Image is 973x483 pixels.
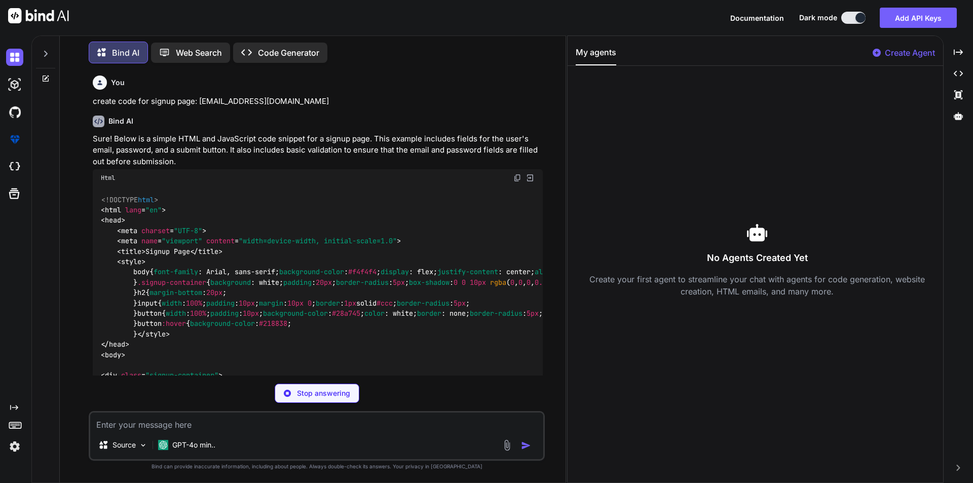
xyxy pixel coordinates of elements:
span: title [198,247,218,256]
span: #28a745 [332,309,360,318]
span: border-radius [336,278,389,287]
span: border [316,299,340,308]
span: 0 [510,278,514,287]
p: Stop answering [297,388,350,398]
span: padding [210,309,239,318]
span: 20px [316,278,332,287]
span: body [133,268,149,277]
span: h2 [137,288,145,298]
span: 0 [527,278,531,287]
span: 1px [344,299,356,308]
span: cursor [543,309,567,318]
span: width [162,299,182,308]
span: <!DOCTYPE > [101,195,158,204]
span: display [381,268,409,277]
span: background [210,278,251,287]
p: Create your first agent to streamline your chat with agents for code generation, website creation... [576,273,939,298]
img: githubDark [6,103,23,121]
span: padding [206,299,235,308]
span: 0 [462,278,466,287]
span: background-color [190,319,255,328]
img: Bind AI [8,8,69,23]
img: copy [513,174,521,182]
span: </ > [137,329,170,339]
span: < = > [101,371,222,380]
img: Pick Models [139,441,147,450]
span: Html [101,174,115,182]
img: Open in Browser [526,173,535,182]
span: "signup-container" [145,371,218,380]
span: Dark mode [799,13,837,23]
p: Web Search [176,47,222,59]
p: Create Agent [885,47,935,59]
span: border [417,309,441,318]
h6: You [111,78,125,88]
img: icon [521,440,531,451]
span: margin-bottom [149,288,202,298]
span: < = > [101,205,166,214]
p: Source [113,440,136,450]
img: darkAi-studio [6,76,23,93]
span: </ > [101,340,129,349]
p: Sure! Below is a simple HTML and JavaScript code snippet for a signup page. This example includes... [93,133,543,168]
span: meta [121,237,137,246]
span: box-shadow [409,278,450,287]
img: premium [6,131,23,148]
span: html [105,205,121,214]
span: < = > [117,226,206,235]
h3: No Agents Created Yet [576,251,939,265]
span: 0.1 [535,278,547,287]
p: Code Generator [258,47,319,59]
span: 10px [243,309,259,318]
button: Documentation [730,13,784,23]
span: { : Arial, sans-serif; : ; : flex; : center; : center; : ; : ; } { : white; : ; : ; : ( , , , ); ... [101,268,705,339]
span: :hover [162,319,186,328]
span: align-items [535,268,579,277]
span: charset [141,226,170,235]
span: 5px [454,299,466,308]
span: #f4f4f4 [348,268,377,277]
span: color [364,309,385,318]
span: margin [259,299,283,308]
span: title [121,247,141,256]
span: width [166,309,186,318]
span: padding [283,278,312,287]
p: create code for signup page: [EMAIL_ADDRESS][DOMAIN_NAME] [93,96,543,107]
span: head [105,216,121,225]
span: border-radius [397,299,450,308]
span: 5px [393,278,405,287]
span: < > [101,350,125,359]
span: "viewport" [162,237,202,246]
span: html [138,195,154,204]
span: font-family [154,268,198,277]
span: button [137,319,162,328]
span: < > [117,257,145,266]
span: body [105,350,121,359]
span: 0 [308,299,312,308]
span: "en" [145,205,162,214]
span: 100% [186,299,202,308]
span: < > [117,247,145,256]
span: lang [125,205,141,214]
img: attachment [501,439,513,451]
p: GPT-4o min.. [172,440,215,450]
span: #218838 [259,319,287,328]
span: 20px [206,288,222,298]
span: rgba [490,278,506,287]
span: < = = > [117,237,401,246]
span: name [141,237,158,246]
span: div [105,371,117,380]
span: .signup-container [137,278,206,287]
span: background-color [279,268,344,277]
span: class [121,371,141,380]
span: meta [121,226,137,235]
p: Bind can provide inaccurate information, including about people. Always double-check its answers.... [89,463,545,470]
code: Signup Page Signup [101,195,705,412]
span: </ > [190,247,222,256]
span: border-radius [470,309,522,318]
span: content [206,237,235,246]
img: darkChat [6,49,23,66]
span: justify-content [437,268,498,277]
button: Add API Keys [880,8,957,28]
span: style [145,329,166,339]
